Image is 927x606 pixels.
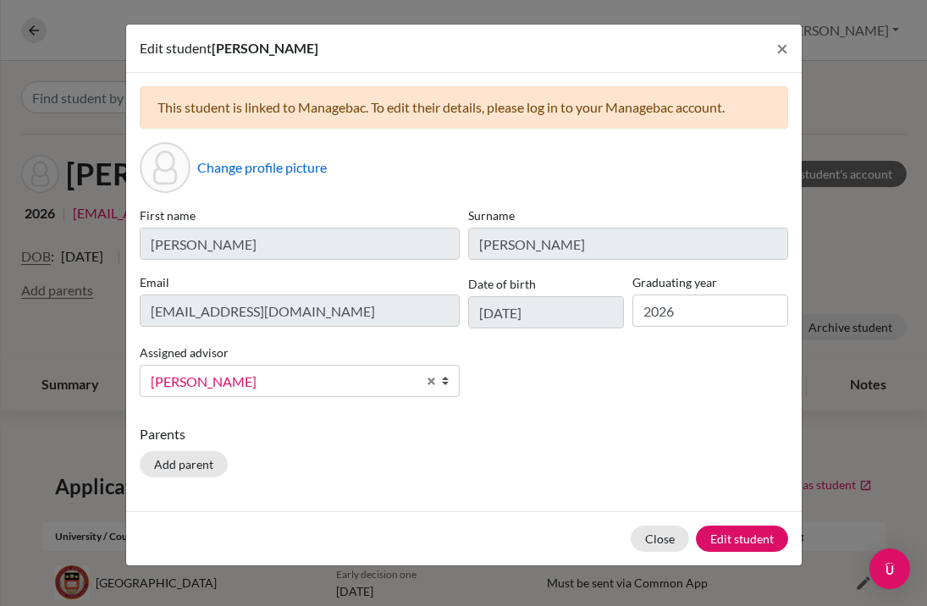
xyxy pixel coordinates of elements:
[869,548,910,589] div: Open Intercom Messenger
[631,526,689,552] button: Close
[140,273,460,291] label: Email
[696,526,788,552] button: Edit student
[140,142,190,193] div: Profile picture
[212,40,318,56] span: [PERSON_NAME]
[468,296,624,328] input: dd/mm/yyyy
[468,207,788,224] label: Surname
[140,40,212,56] span: Edit student
[140,344,229,361] label: Assigned advisor
[151,371,417,393] span: [PERSON_NAME]
[468,275,536,293] label: Date of birth
[776,36,788,60] span: ×
[763,25,802,72] button: Close
[140,451,228,477] button: Add parent
[140,207,460,224] label: First name
[632,273,788,291] label: Graduating year
[140,424,788,444] p: Parents
[140,86,788,129] div: This student is linked to Managebac. To edit their details, please log in to your Managebac account.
